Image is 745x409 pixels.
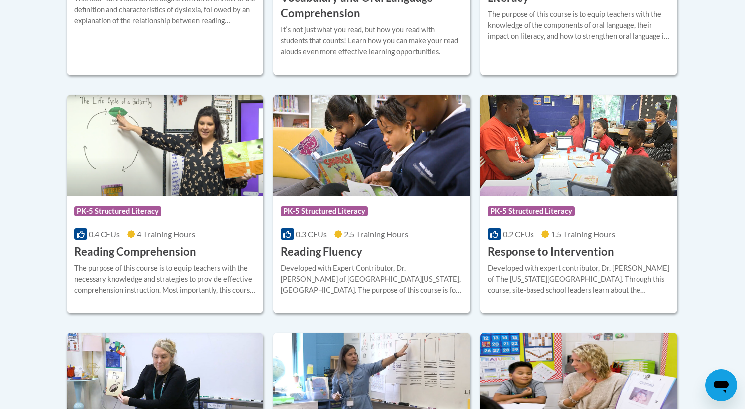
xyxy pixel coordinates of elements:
[281,245,362,260] h3: Reading Fluency
[488,245,614,260] h3: Response to Intervention
[74,206,161,216] span: PK-5 Structured Literacy
[705,369,737,401] iframe: Button to launch messaging window
[281,263,463,296] div: Developed with Expert Contributor, Dr. [PERSON_NAME] of [GEOGRAPHIC_DATA][US_STATE], [GEOGRAPHIC_...
[89,229,120,239] span: 0.4 CEUs
[281,24,463,57] div: Itʹs not just what you read, but how you read with students that counts! Learn how you can make y...
[296,229,327,239] span: 0.3 CEUs
[488,206,575,216] span: PK-5 Structured Literacy
[488,9,670,42] div: The purpose of this course is to equip teachers with the knowledge of the components of oral lang...
[74,245,196,260] h3: Reading Comprehension
[74,263,256,296] div: The purpose of this course is to equip teachers with the necessary knowledge and strategies to pr...
[273,95,470,196] img: Course Logo
[344,229,408,239] span: 2.5 Training Hours
[480,95,677,196] img: Course Logo
[273,95,470,314] a: Course LogoPK-5 Structured Literacy0.3 CEUs2.5 Training Hours Reading FluencyDeveloped with Exper...
[67,95,264,314] a: Course LogoPK-5 Structured Literacy0.4 CEUs4 Training Hours Reading ComprehensionThe purpose of t...
[503,229,534,239] span: 0.2 CEUs
[480,95,677,314] a: Course LogoPK-5 Structured Literacy0.2 CEUs1.5 Training Hours Response to InterventionDeveloped w...
[67,95,264,196] img: Course Logo
[281,206,368,216] span: PK-5 Structured Literacy
[137,229,195,239] span: 4 Training Hours
[551,229,615,239] span: 1.5 Training Hours
[488,263,670,296] div: Developed with expert contributor, Dr. [PERSON_NAME] of The [US_STATE][GEOGRAPHIC_DATA]. Through ...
